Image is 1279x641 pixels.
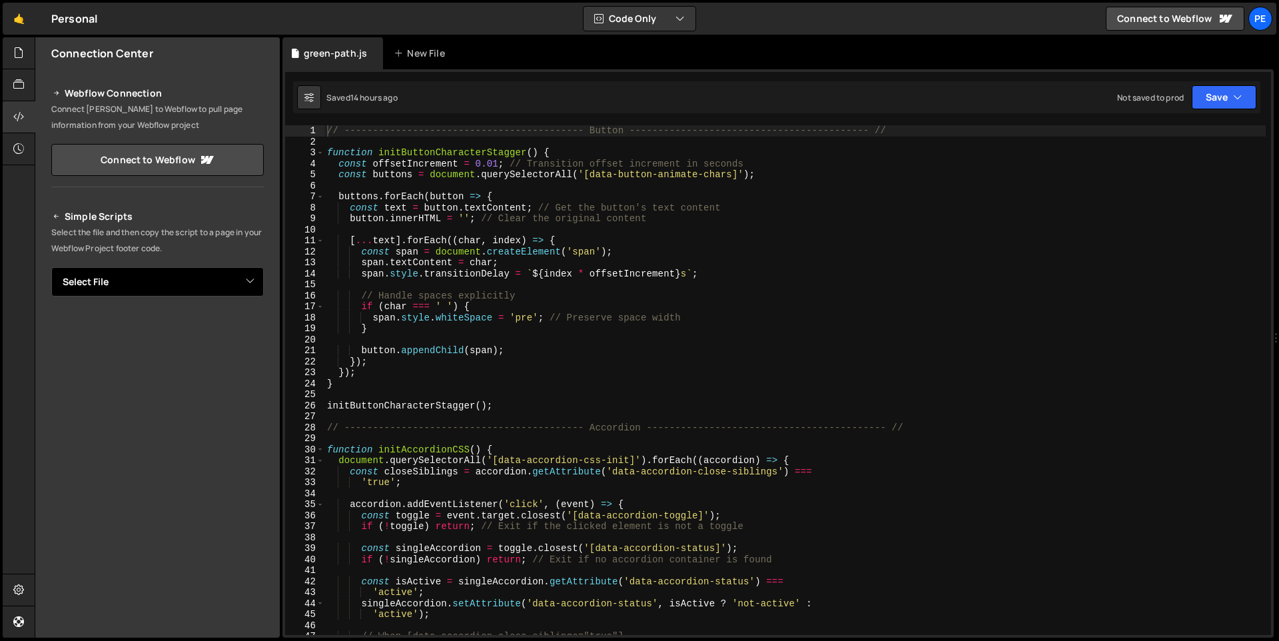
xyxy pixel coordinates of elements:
[285,191,324,203] div: 7
[285,554,324,566] div: 40
[51,319,265,438] iframe: YouTube video player
[285,455,324,466] div: 31
[51,209,264,225] h2: Simple Scripts
[285,334,324,346] div: 20
[285,477,324,488] div: 33
[285,367,324,378] div: 23
[285,378,324,390] div: 24
[285,181,324,192] div: 6
[285,411,324,422] div: 27
[285,532,324,544] div: 38
[285,422,324,434] div: 28
[394,47,450,60] div: New File
[285,235,324,247] div: 11
[285,598,324,610] div: 44
[51,101,264,133] p: Connect [PERSON_NAME] to Webflow to pull page information from your Webflow project
[285,213,324,225] div: 9
[326,92,398,103] div: Saved
[51,85,264,101] h2: Webflow Connection
[285,433,324,444] div: 29
[285,620,324,632] div: 46
[285,466,324,478] div: 32
[285,279,324,291] div: 15
[350,92,398,103] div: 14 hours ago
[285,499,324,510] div: 35
[304,47,367,60] div: green-path.js
[285,257,324,269] div: 13
[285,313,324,324] div: 18
[285,345,324,356] div: 21
[285,521,324,532] div: 37
[285,400,324,412] div: 26
[1192,85,1256,109] button: Save
[51,225,264,257] p: Select the file and then copy the script to a page in your Webflow Project footer code.
[285,565,324,576] div: 41
[285,269,324,280] div: 14
[285,510,324,522] div: 36
[285,587,324,598] div: 43
[285,147,324,159] div: 3
[51,11,97,27] div: Personal
[584,7,695,31] button: Code Only
[285,543,324,554] div: 39
[285,356,324,368] div: 22
[285,247,324,258] div: 12
[285,576,324,588] div: 42
[51,144,264,176] a: Connect to Webflow
[1248,7,1272,31] a: Pe
[285,225,324,236] div: 10
[285,301,324,313] div: 17
[285,323,324,334] div: 19
[51,46,153,61] h2: Connection Center
[285,488,324,500] div: 34
[3,3,35,35] a: 🤙
[1106,7,1244,31] a: Connect to Webflow
[285,137,324,148] div: 2
[1117,92,1184,103] div: Not saved to prod
[285,389,324,400] div: 25
[285,159,324,170] div: 4
[285,444,324,456] div: 30
[285,291,324,302] div: 16
[285,203,324,214] div: 8
[51,447,265,567] iframe: YouTube video player
[285,125,324,137] div: 1
[285,609,324,620] div: 45
[285,169,324,181] div: 5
